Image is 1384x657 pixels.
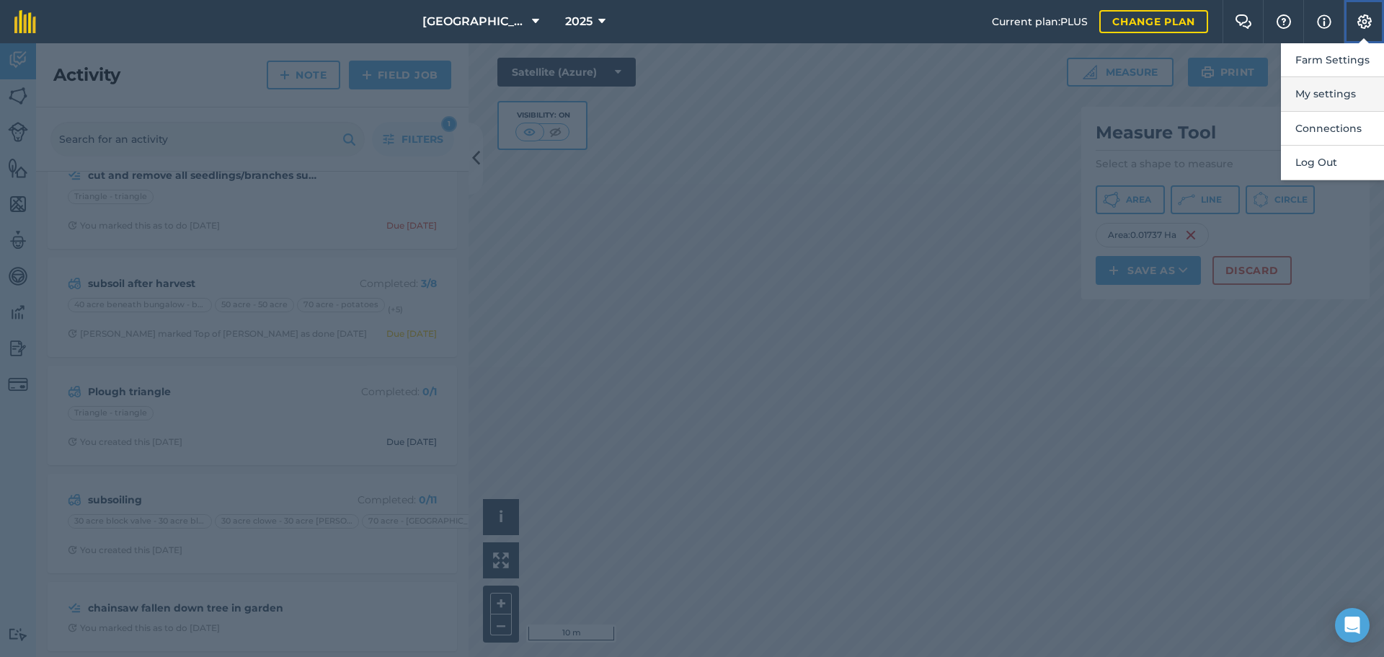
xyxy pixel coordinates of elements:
[1317,13,1331,30] img: svg+xml;base64,PHN2ZyB4bWxucz0iaHR0cDovL3d3dy53My5vcmcvMjAwMC9zdmciIHdpZHRoPSIxNyIgaGVpZ2h0PSIxNy...
[992,14,1088,30] span: Current plan : PLUS
[1335,608,1370,643] div: Open Intercom Messenger
[1281,43,1384,77] button: Farm Settings
[1356,14,1373,29] img: A cog icon
[1099,10,1208,33] a: Change plan
[1275,14,1292,29] img: A question mark icon
[1281,146,1384,180] button: Log Out
[565,13,593,30] span: 2025
[1235,14,1252,29] img: Two speech bubbles overlapping with the left bubble in the forefront
[1281,112,1384,146] button: Connections
[14,10,36,33] img: fieldmargin Logo
[422,13,526,30] span: [GEOGRAPHIC_DATA]
[1281,77,1384,111] button: My settings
